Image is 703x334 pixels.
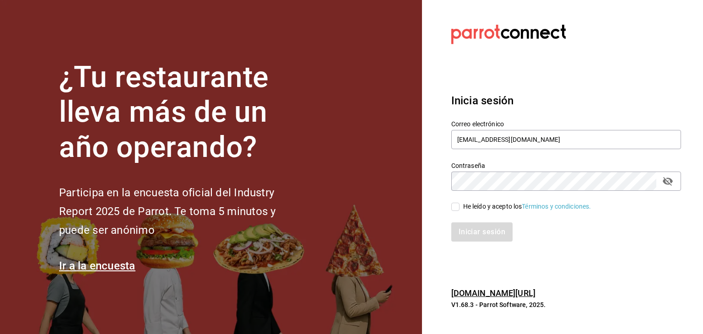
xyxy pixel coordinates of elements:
h2: Participa en la encuesta oficial del Industry Report 2025 de Parrot. Te toma 5 minutos y puede se... [59,183,306,239]
a: [DOMAIN_NAME][URL] [451,288,535,298]
input: Ingresa tu correo electrónico [451,130,681,149]
a: Ir a la encuesta [59,259,135,272]
h3: Inicia sesión [451,92,681,109]
a: Términos y condiciones. [522,203,591,210]
div: He leído y acepto los [463,202,591,211]
label: Correo electrónico [451,120,681,127]
label: Contraseña [451,162,681,168]
button: passwordField [660,173,676,189]
h1: ¿Tu restaurante lleva más de un año operando? [59,60,306,165]
p: V1.68.3 - Parrot Software, 2025. [451,300,681,309]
